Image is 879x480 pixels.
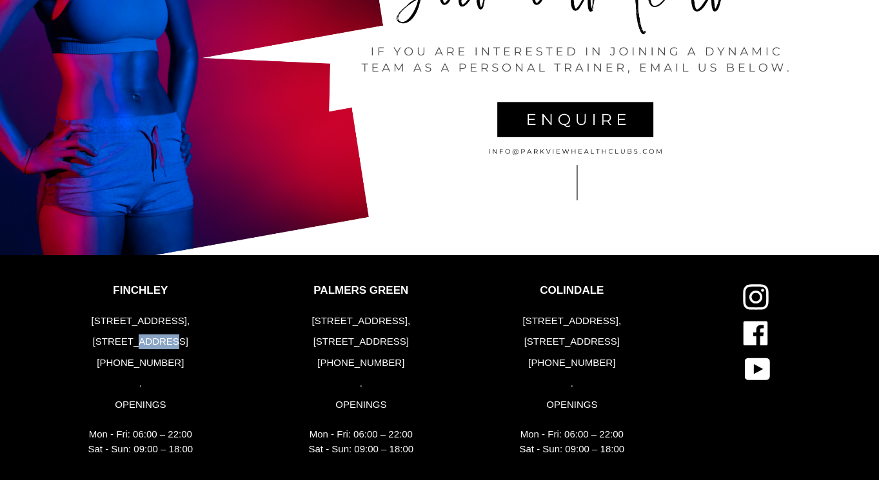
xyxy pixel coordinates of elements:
p: OPENINGS [88,398,193,412]
p: FINCHLEY [88,284,193,297]
p: Mon - Fri: 06:00 – 22:00 Sat - Sun: 09:00 – 18:00 [309,427,414,456]
p: OPENINGS [309,398,414,412]
p: Mon - Fri: 06:00 – 22:00 Sat - Sun: 09:00 – 18:00 [520,427,625,456]
p: [STREET_ADDRESS], [88,314,193,329]
p: [PHONE_NUMBER] [88,356,193,370]
p: [STREET_ADDRESS], [520,314,625,329]
p: [STREET_ADDRESS] [88,334,193,349]
p: COLINDALE [520,284,625,297]
p: OPENINGS [520,398,625,412]
p: [STREET_ADDRESS] [520,334,625,349]
p: Mon - Fri: 06:00 – 22:00 Sat - Sun: 09:00 – 18:00 [88,427,193,456]
p: . [309,376,414,391]
p: [PHONE_NUMBER] [520,356,625,370]
p: [STREET_ADDRESS] [309,334,414,349]
p: PALMERS GREEN [309,284,414,297]
p: [PHONE_NUMBER] [309,356,414,370]
p: . [88,376,193,391]
p: . [520,376,625,391]
p: [STREET_ADDRESS], [309,314,414,329]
